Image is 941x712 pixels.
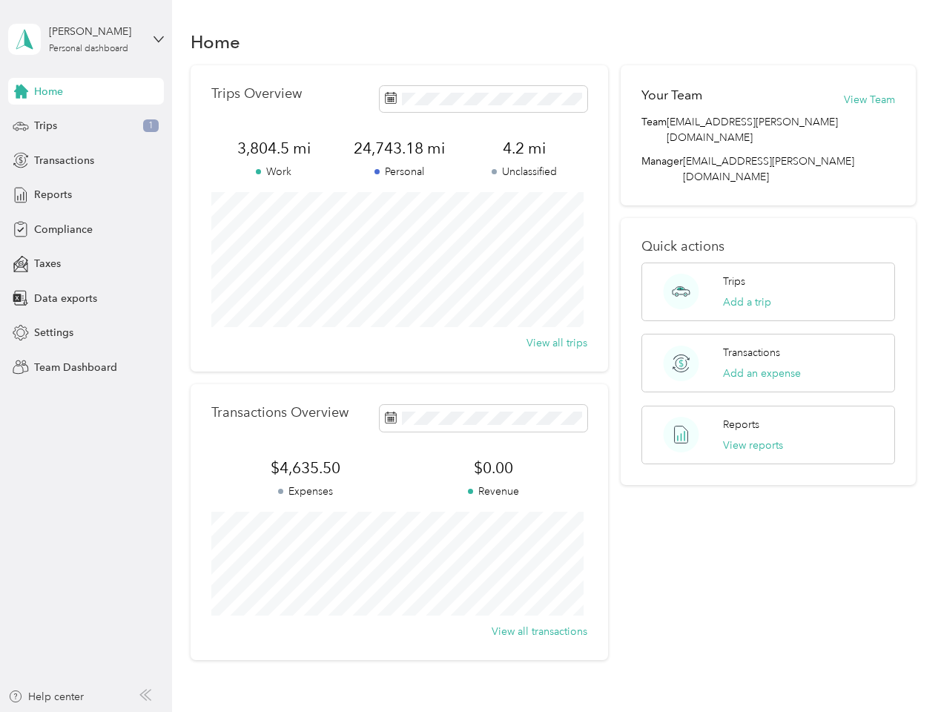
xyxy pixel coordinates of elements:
[34,360,117,375] span: Team Dashboard
[723,345,780,360] p: Transactions
[34,118,57,133] span: Trips
[683,155,854,183] span: [EMAIL_ADDRESS][PERSON_NAME][DOMAIN_NAME]
[641,114,667,145] span: Team
[211,405,349,421] p: Transactions Overview
[723,366,801,381] button: Add an expense
[462,138,587,159] span: 4.2 mi
[492,624,587,639] button: View all transactions
[49,24,142,39] div: [PERSON_NAME]
[211,86,302,102] p: Trips Overview
[858,629,941,712] iframe: Everlance-gr Chat Button Frame
[337,164,462,179] p: Personal
[641,154,683,185] span: Manager
[723,274,745,289] p: Trips
[143,119,159,133] span: 1
[641,86,702,105] h2: Your Team
[667,114,894,145] span: [EMAIL_ADDRESS][PERSON_NAME][DOMAIN_NAME]
[34,325,73,340] span: Settings
[49,44,128,53] div: Personal dashboard
[34,84,63,99] span: Home
[723,417,759,432] p: Reports
[34,291,97,306] span: Data exports
[526,335,587,351] button: View all trips
[191,34,240,50] h1: Home
[723,294,771,310] button: Add a trip
[211,138,337,159] span: 3,804.5 mi
[8,689,84,705] button: Help center
[462,164,587,179] p: Unclassified
[337,138,462,159] span: 24,743.18 mi
[34,256,61,271] span: Taxes
[723,438,783,453] button: View reports
[844,92,895,108] button: View Team
[399,458,587,478] span: $0.00
[211,458,400,478] span: $4,635.50
[399,484,587,499] p: Revenue
[34,153,94,168] span: Transactions
[641,239,894,254] p: Quick actions
[34,187,72,202] span: Reports
[211,484,400,499] p: Expenses
[34,222,93,237] span: Compliance
[211,164,337,179] p: Work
